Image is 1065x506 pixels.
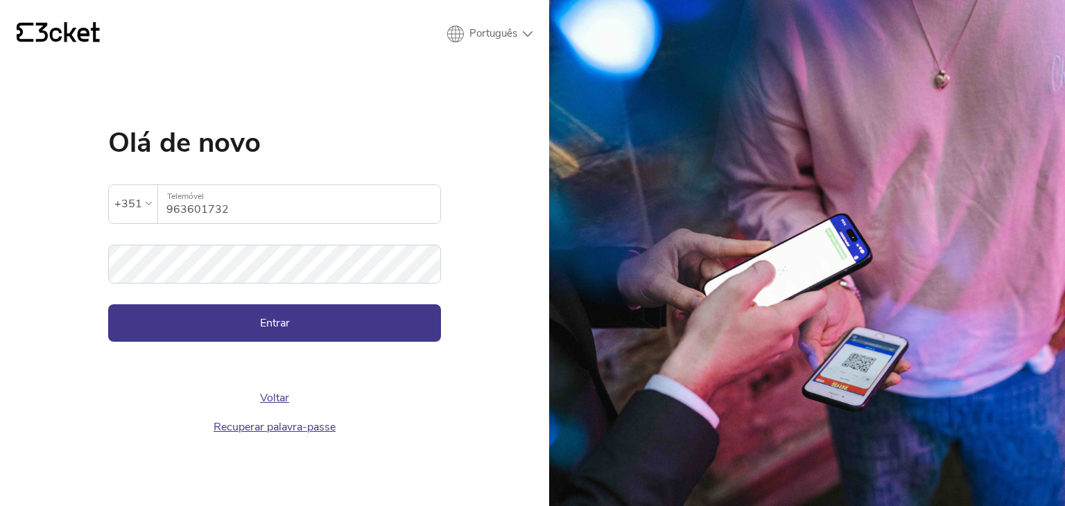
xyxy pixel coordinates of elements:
[166,185,440,223] input: Telemóvel
[260,390,289,405] a: Voltar
[114,193,142,214] div: +351
[17,23,33,42] g: {' '}
[108,245,441,268] label: Palavra-passe
[108,129,441,157] h1: Olá de novo
[158,185,440,208] label: Telemóvel
[108,304,441,342] button: Entrar
[214,419,336,435] a: Recuperar palavra-passe
[17,22,100,46] a: {' '}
